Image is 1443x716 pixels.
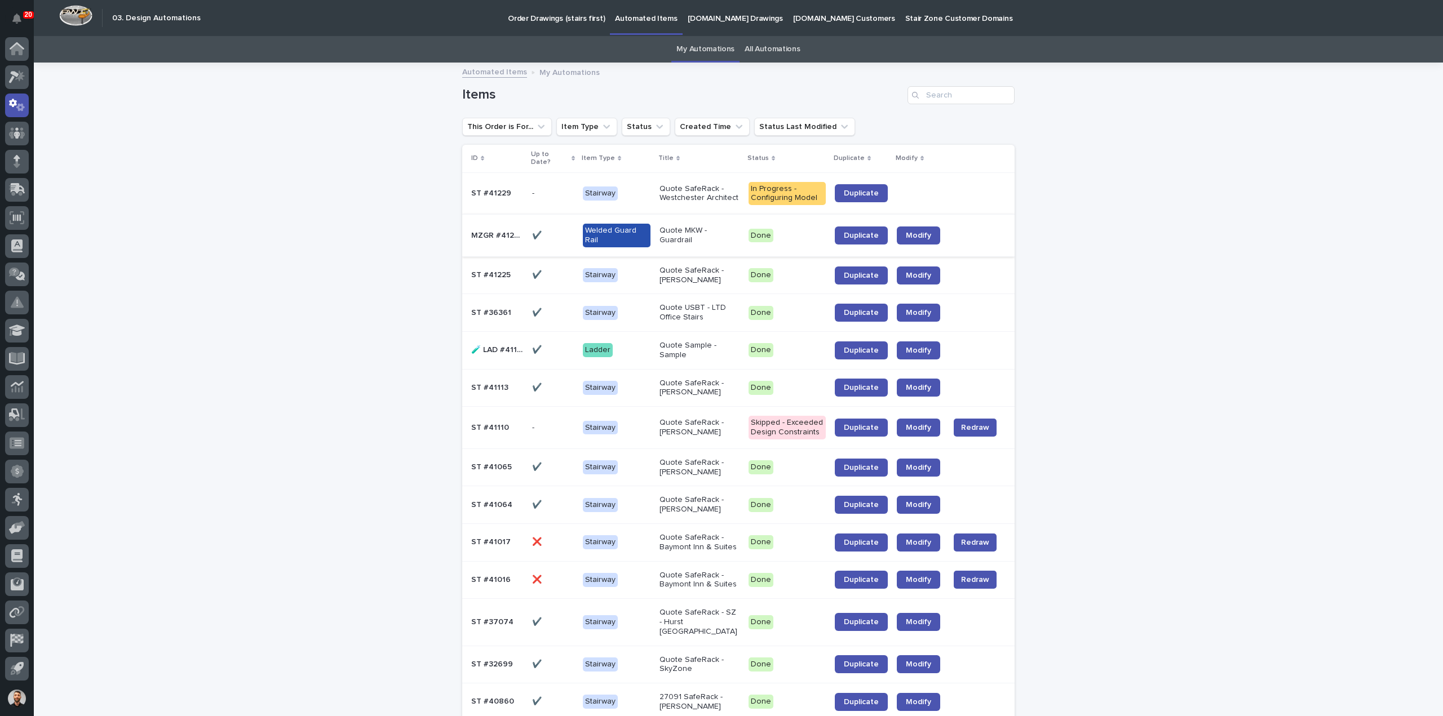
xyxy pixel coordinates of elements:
[897,379,940,397] a: Modify
[906,424,931,432] span: Modify
[835,693,888,711] a: Duplicate
[583,421,618,435] div: Stairway
[844,309,879,317] span: Duplicate
[583,268,618,282] div: Stairway
[906,232,931,239] span: Modify
[471,498,515,510] p: ST #41064
[897,341,940,359] a: Modify
[835,655,888,673] a: Duplicate
[897,226,940,244] a: Modify
[583,186,618,201] div: Stairway
[749,229,773,243] div: Done
[658,152,674,164] p: Title
[462,369,1015,407] tr: ST #41113ST #41113 ✔️✔️ StairwayQuote SafeRack - [PERSON_NAME]DoneDuplicateModify
[532,573,544,585] p: ❌
[835,341,888,359] a: Duplicate
[954,571,997,589] button: Redraw
[834,152,865,164] p: Duplicate
[745,36,800,63] a: All Automations
[462,215,1015,257] tr: MZGR #41228MZGR #41228 ✔️✔️ Welded Guard RailQuote MKW - GuardrailDoneDuplicateModify
[961,537,989,548] span: Redraw
[749,268,773,282] div: Done
[897,459,940,477] a: Modify
[471,381,511,393] p: ST #41113
[749,695,773,709] div: Done
[583,343,613,357] div: Ladder
[897,419,940,437] a: Modify
[471,306,514,318] p: ST #36361
[835,419,888,437] a: Duplicate
[954,419,997,437] button: Redraw
[844,618,879,626] span: Duplicate
[471,460,514,472] p: ST #41065
[532,306,544,318] p: ✔️
[659,303,740,322] p: Quote USBT - LTD Office Stairs
[749,615,773,629] div: Done
[462,331,1015,369] tr: 🧪 LAD #41116🧪 LAD #41116 ✔️✔️ LadderQuote Sample - SampleDoneDuplicateModify
[835,266,888,284] a: Duplicate
[462,486,1015,524] tr: ST #41064ST #41064 ✔️✔️ StairwayQuote SafeRack - [PERSON_NAME]DoneDuplicateModify
[908,86,1015,104] input: Search
[906,346,931,354] span: Modify
[659,533,740,552] p: Quote SafeRack - Baymont Inn & Suites
[844,346,879,354] span: Duplicate
[906,576,931,584] span: Modify
[897,571,940,589] a: Modify
[471,615,516,627] p: ST #37074
[462,646,1015,683] tr: ST #32699ST #32699 ✔️✔️ StairwayQuote SafeRack - SkyZoneDoneDuplicateModify
[471,535,513,547] p: ST #41017
[471,657,515,669] p: ST #32699
[906,501,931,509] span: Modify
[749,535,773,549] div: Done
[906,384,931,392] span: Modify
[532,421,537,433] p: -
[749,416,826,439] div: Skipped - Exceeded Design Constraints
[906,660,931,668] span: Modify
[659,571,740,590] p: Quote SafeRack - Baymont Inn & Suites
[462,256,1015,294] tr: ST #41225ST #41225 ✔️✔️ StairwayQuote SafeRack - [PERSON_NAME]DoneDuplicateModify
[5,687,29,710] button: users-avatar
[462,561,1015,599] tr: ST #41016ST #41016 ❌❌ StairwayQuote SafeRack - Baymont Inn & SuitesDoneDuplicateModifyRedraw
[462,87,903,103] h1: Items
[749,657,773,671] div: Done
[844,501,879,509] span: Duplicate
[659,655,740,674] p: Quote SafeRack - SkyZone
[906,618,931,626] span: Modify
[835,571,888,589] a: Duplicate
[659,266,740,285] p: Quote SafeRack - [PERSON_NAME]
[747,152,769,164] p: Status
[583,573,618,587] div: Stairway
[659,608,740,636] p: Quote SafeRack - SZ - Hurst [GEOGRAPHIC_DATA]
[659,458,740,477] p: Quote SafeRack - [PERSON_NAME]
[532,695,544,706] p: ✔️
[961,422,989,433] span: Redraw
[749,460,773,474] div: Done
[531,148,569,169] p: Up to Date?
[583,306,618,320] div: Stairway
[471,152,478,164] p: ID
[462,172,1015,215] tr: ST #41229ST #41229 -- StairwayQuote SafeRack - Westchester ArchitectIn Progress - Configuring Mod...
[462,294,1015,332] tr: ST #36361ST #36361 ✔️✔️ StairwayQuote USBT - LTD Office StairsDoneDuplicateModify
[906,309,931,317] span: Modify
[754,118,855,136] button: Status Last Modified
[532,657,544,669] p: ✔️
[897,496,940,514] a: Modify
[471,421,511,433] p: ST #41110
[471,268,513,280] p: ST #41225
[471,695,516,706] p: ST #40860
[462,407,1015,449] tr: ST #41110ST #41110 -- StairwayQuote SafeRack - [PERSON_NAME]Skipped - Exceeded Design Constraints...
[532,460,544,472] p: ✔️
[659,226,740,245] p: Quote MKW - Guardrail
[844,424,879,432] span: Duplicate
[659,692,740,711] p: 27091 SafeRack - [PERSON_NAME]
[749,306,773,320] div: Done
[954,533,997,552] button: Redraw
[532,343,544,355] p: ✔️
[471,186,514,198] p: ST #41229
[897,693,940,711] a: Modify
[659,184,740,203] p: Quote SafeRack - Westchester Architect
[659,495,740,514] p: Quote SafeRack - [PERSON_NAME]
[897,266,940,284] a: Modify
[906,539,931,546] span: Modify
[906,464,931,472] span: Modify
